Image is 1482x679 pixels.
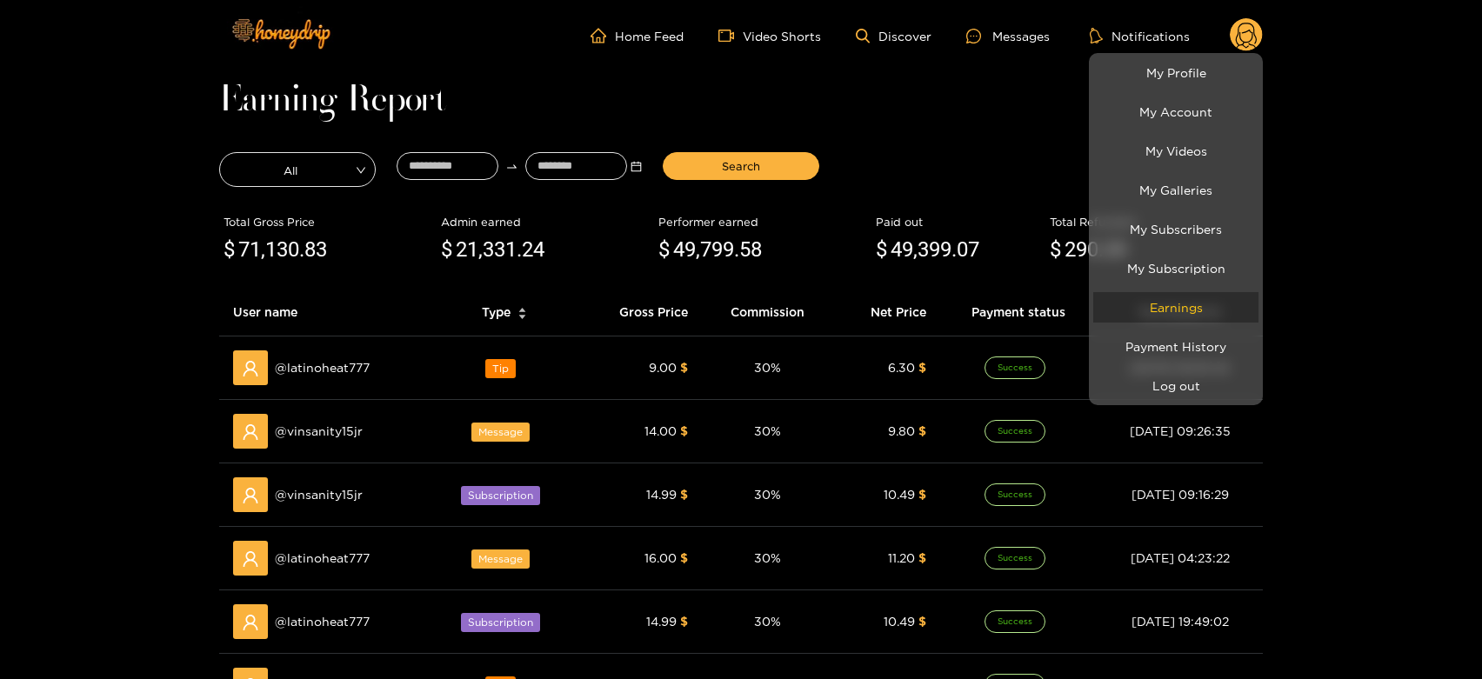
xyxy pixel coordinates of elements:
[1093,175,1258,205] a: My Galleries
[1093,292,1258,323] a: Earnings
[1093,370,1258,401] button: Log out
[1093,136,1258,166] a: My Videos
[1093,253,1258,283] a: My Subscription
[1093,57,1258,88] a: My Profile
[1093,331,1258,362] a: Payment History
[1093,97,1258,127] a: My Account
[1093,214,1258,244] a: My Subscribers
